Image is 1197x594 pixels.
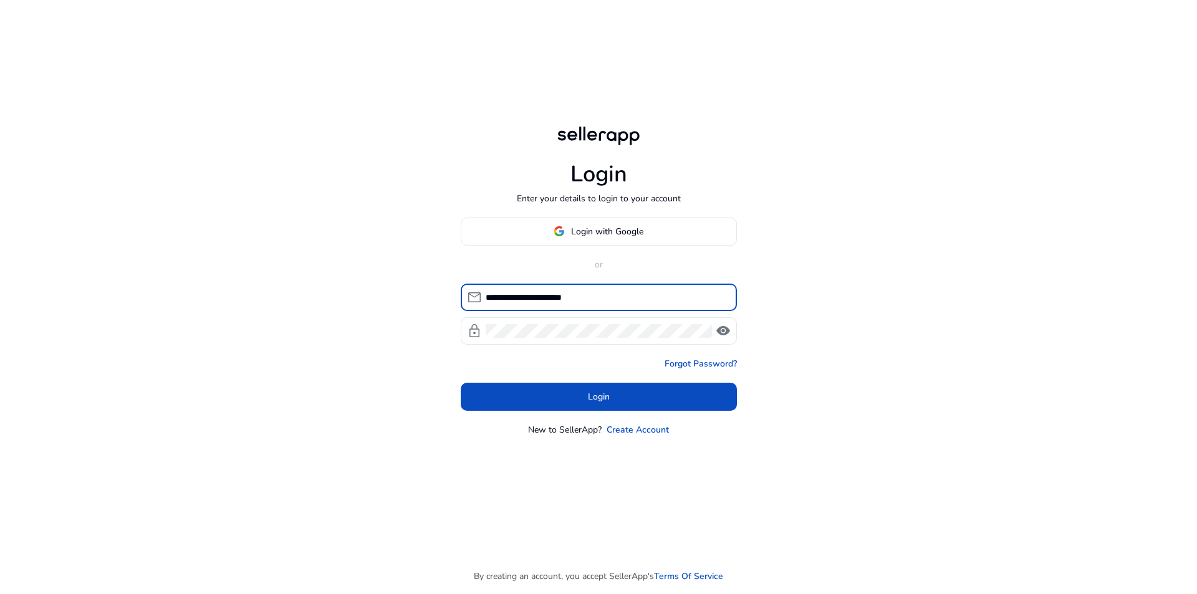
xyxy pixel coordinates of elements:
p: New to SellerApp? [528,423,602,436]
button: Login [461,383,737,411]
span: Login with Google [571,225,643,238]
p: or [461,258,737,271]
p: Enter your details to login to your account [517,192,681,205]
img: google-logo.svg [554,226,565,237]
a: Create Account [607,423,669,436]
a: Terms Of Service [654,570,723,583]
button: Login with Google [461,218,737,246]
span: lock [467,323,482,338]
span: visibility [716,323,731,338]
h1: Login [570,161,627,188]
a: Forgot Password? [665,357,737,370]
span: Login [588,390,610,403]
span: mail [467,290,482,305]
